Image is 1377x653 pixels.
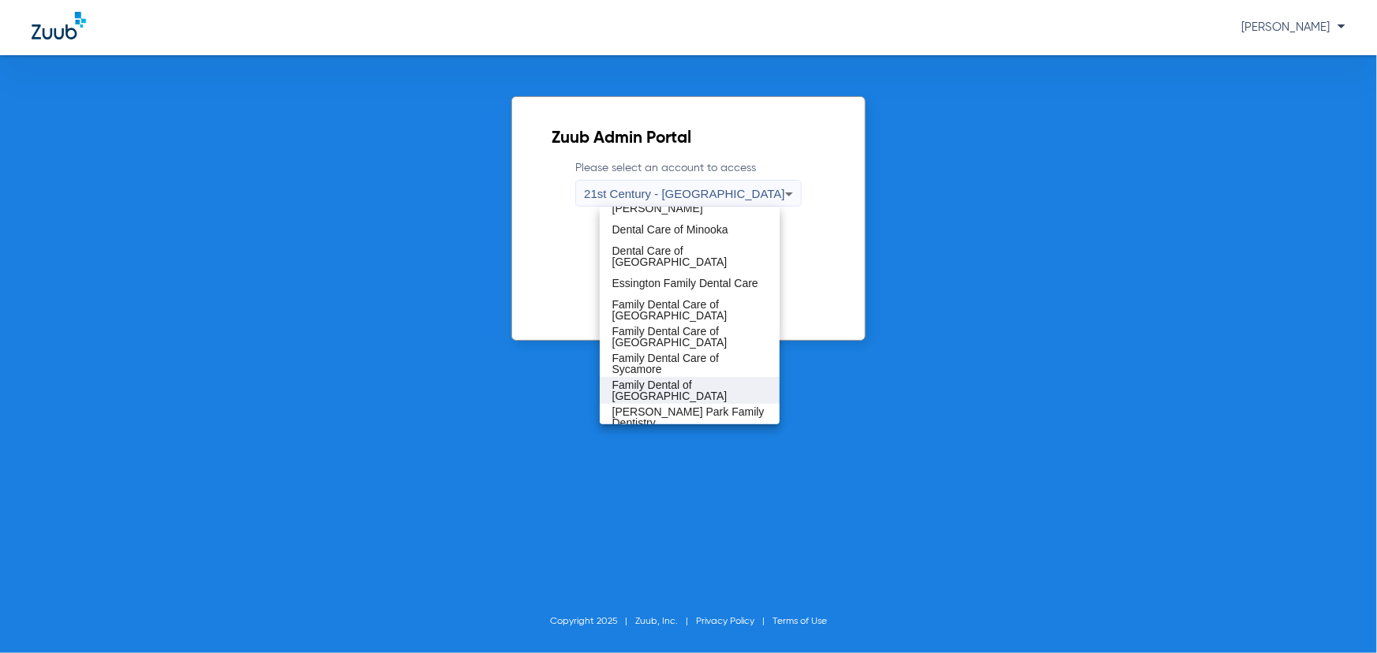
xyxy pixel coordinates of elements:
[612,278,758,289] span: Essington Family Dental Care
[612,245,767,267] span: Dental Care of [GEOGRAPHIC_DATA]
[612,326,767,348] span: Family Dental Care of [GEOGRAPHIC_DATA]
[612,299,767,321] span: Family Dental Care of [GEOGRAPHIC_DATA]
[612,353,767,375] span: Family Dental Care of Sycamore
[612,224,728,235] span: Dental Care of Minooka
[612,379,767,401] span: Family Dental of [GEOGRAPHIC_DATA]
[612,406,767,428] span: [PERSON_NAME] Park Family Dentistry
[612,192,767,214] span: Dental Care of [PERSON_NAME]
